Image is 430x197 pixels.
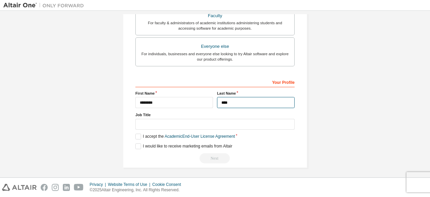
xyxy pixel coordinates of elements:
div: Website Terms of Use [108,182,152,187]
a: Academic End-User License Agreement [165,134,235,139]
label: Last Name [217,91,295,96]
div: For individuals, businesses and everyone else looking to try Altair software and explore our prod... [140,51,290,62]
img: linkedin.svg [63,184,70,191]
div: Privacy [90,182,108,187]
img: Altair One [3,2,87,9]
label: I would like to receive marketing emails from Altair [135,143,232,149]
label: Job Title [135,112,295,118]
div: Your Profile [135,76,295,87]
div: Read and acccept EULA to continue [135,153,295,163]
img: facebook.svg [41,184,48,191]
div: Faculty [140,11,290,21]
label: I accept the [135,134,235,139]
label: First Name [135,91,213,96]
p: © 2025 Altair Engineering, Inc. All Rights Reserved. [90,187,185,193]
div: Everyone else [140,42,290,51]
img: instagram.svg [52,184,59,191]
img: youtube.svg [74,184,84,191]
div: Cookie Consent [152,182,185,187]
img: altair_logo.svg [2,184,37,191]
div: For faculty & administrators of academic institutions administering students and accessing softwa... [140,20,290,31]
